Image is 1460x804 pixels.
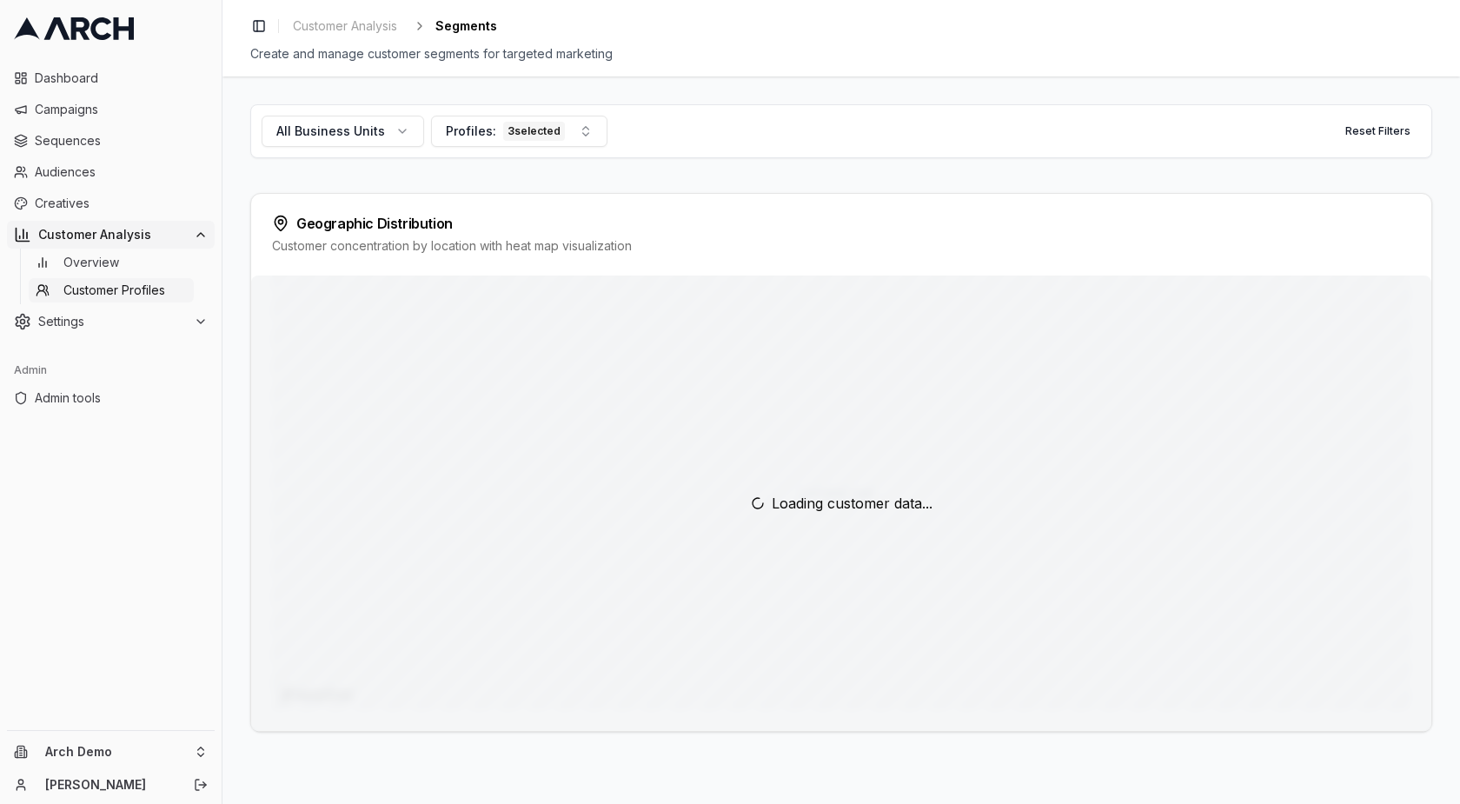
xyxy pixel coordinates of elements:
a: Audiences [7,158,215,186]
div: 3 selected [503,122,565,141]
div: Customer concentration by location with heat map visualization [272,237,1410,255]
a: Dashboard [7,64,215,92]
span: Settings [38,313,187,330]
a: Customer Profiles [29,278,194,302]
a: Sequences [7,127,215,155]
span: Creatives [35,195,208,212]
div: Geographic Distribution [272,215,1410,232]
button: Settings [7,308,215,336]
div: Profiles: [446,122,565,141]
span: Admin tools [35,389,208,407]
span: Overview [63,254,119,271]
span: Audiences [35,163,208,181]
div: Admin [7,356,215,384]
a: Admin tools [7,384,215,412]
nav: breadcrumb [286,14,497,38]
span: Arch Demo [45,744,187,760]
span: Loading customer data... [772,493,932,514]
div: Create and manage customer segments for targeted marketing [250,45,1432,63]
span: All Business Units [276,123,385,140]
span: Sequences [35,132,208,150]
a: Creatives [7,189,215,217]
span: Customer Profiles [63,282,165,299]
span: Customer Analysis [38,226,187,243]
span: Dashboard [35,70,208,87]
button: Customer Analysis [7,221,215,249]
button: Arch Demo [7,738,215,766]
button: Log out [189,773,213,797]
span: Campaigns [35,101,208,118]
span: Segments [435,17,497,35]
a: Overview [29,250,194,275]
span: Customer Analysis [293,17,397,35]
a: Customer Analysis [286,14,404,38]
a: [PERSON_NAME] [45,776,175,794]
button: Reset Filters [1335,117,1421,145]
button: All Business Units [262,116,424,147]
a: Campaigns [7,96,215,123]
